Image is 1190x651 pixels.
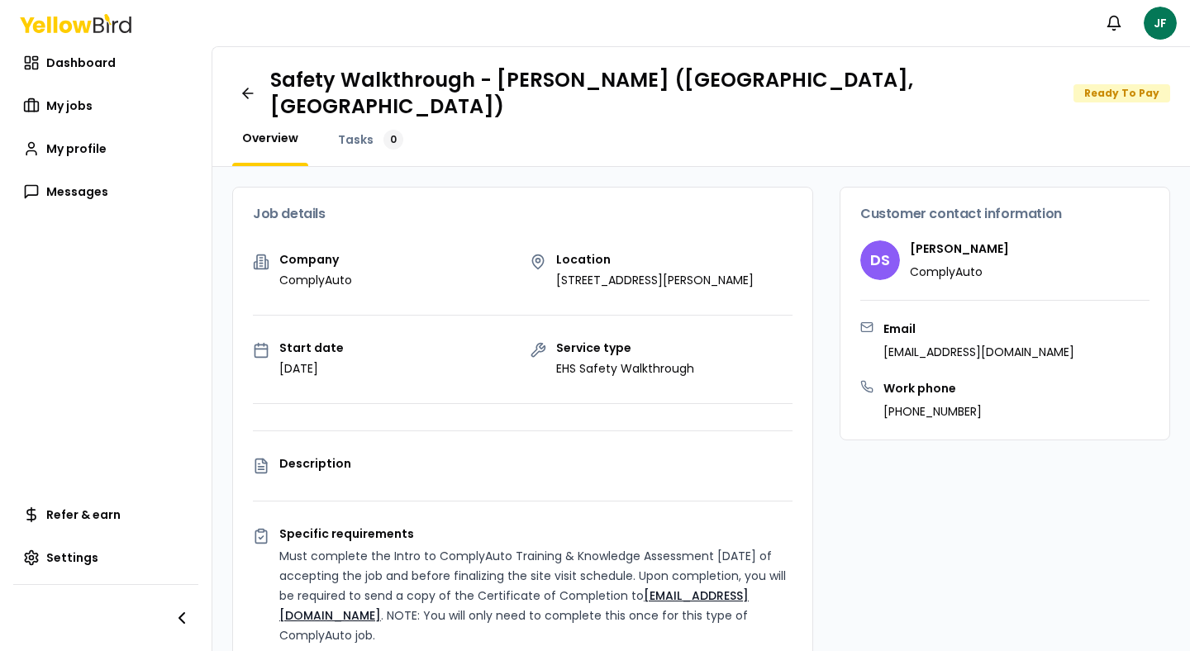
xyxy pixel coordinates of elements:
[279,342,344,354] p: Start date
[13,89,198,122] a: My jobs
[883,321,1074,337] h3: Email
[910,264,1009,280] p: ComplyAuto
[1073,84,1170,102] div: Ready To Pay
[279,254,352,265] p: Company
[279,528,793,539] p: Specific requirements
[383,130,403,150] div: 0
[13,46,198,79] a: Dashboard
[556,360,694,377] p: EHS Safety Walkthrough
[46,183,108,200] span: Messages
[270,67,1060,120] h1: Safety Walkthrough - [PERSON_NAME] ([GEOGRAPHIC_DATA], [GEOGRAPHIC_DATA])
[328,130,413,150] a: Tasks0
[46,549,98,566] span: Settings
[46,506,121,523] span: Refer & earn
[556,272,754,288] p: [STREET_ADDRESS][PERSON_NAME]
[242,130,298,146] span: Overview
[279,546,793,645] p: Must complete the Intro to ComplyAuto Training & Knowledge Assessment [DATE] of accepting the job...
[883,403,982,420] p: [PHONE_NUMBER]
[910,240,1009,257] h4: [PERSON_NAME]
[860,207,1150,221] h3: Customer contact information
[279,458,793,469] p: Description
[1144,7,1177,40] span: JF
[556,342,694,354] p: Service type
[46,140,107,157] span: My profile
[253,207,793,221] h3: Job details
[46,55,116,71] span: Dashboard
[13,132,198,165] a: My profile
[46,97,93,114] span: My jobs
[13,498,198,531] a: Refer & earn
[279,360,344,377] p: [DATE]
[883,344,1074,360] p: [EMAIL_ADDRESS][DOMAIN_NAME]
[279,272,352,288] p: ComplyAuto
[13,175,198,208] a: Messages
[338,131,374,148] span: Tasks
[232,130,308,146] a: Overview
[556,254,754,265] p: Location
[860,240,900,280] span: DS
[13,541,198,574] a: Settings
[883,380,982,397] h3: Work phone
